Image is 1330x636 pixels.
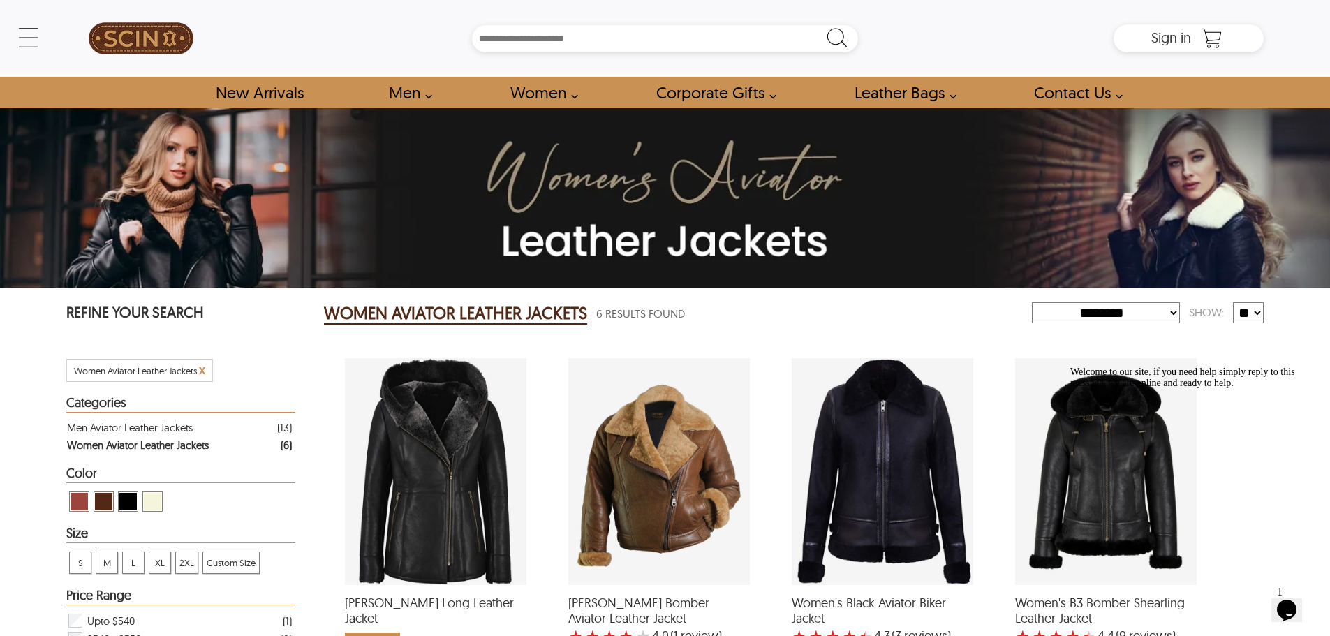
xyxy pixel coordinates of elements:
[96,552,117,573] span: M
[373,77,440,108] a: shop men's leather jackets
[277,419,292,436] div: ( 13 )
[118,491,138,512] div: View Black Women Aviator Leather Jackets
[1015,596,1197,626] span: Women's B3 Bomber Shearling Leather Jacket
[87,612,135,630] span: Upto $540
[568,596,750,626] span: Kiana Bomber Aviator Leather Jacket
[66,302,295,325] p: REFINE YOUR SEARCH
[199,365,205,376] a: Cancel Filter
[202,552,260,574] div: View Custom Size Women Aviator Leather Jackets
[142,491,163,512] div: View Beige Women Aviator Leather Jackets
[66,466,295,483] div: Heading Filter Women Aviator Leather Jackets by Color
[345,596,526,626] span: Deborah Shearling Long Leather Jacket
[66,7,216,70] a: SCIN
[1018,77,1130,108] a: contact-us
[1065,361,1316,573] iframe: chat widget
[67,436,292,454] a: Filter Women Aviator Leather Jackets
[199,362,205,378] span: x
[94,491,114,512] div: View Brown ( Brand Color ) Women Aviator Leather Jackets
[6,6,257,28] div: Welcome to our site, if you need help simply reply to this message, we are online and ready to help.
[1180,300,1233,325] div: Show:
[149,552,170,573] span: XL
[203,552,259,573] span: Custom Size
[176,552,198,573] span: 2XL
[66,526,295,543] div: Heading Filter Women Aviator Leather Jackets by Size
[70,552,91,573] span: S
[283,612,292,630] div: ( 1 )
[67,419,193,436] div: Men Aviator Leather Jackets
[838,77,964,108] a: Shop Leather Bags
[67,419,292,436] a: Filter Men Aviator Leather Jackets
[1198,28,1226,49] a: Shopping Cart
[324,299,1032,327] div: Women Aviator Leather Jackets 6 Results Found
[1151,34,1191,45] a: Sign in
[281,436,292,454] div: ( 6 )
[74,365,197,376] span: Filter Women Aviator Leather Jackets
[200,77,319,108] a: Shop New Arrivals
[69,491,89,512] div: View Cognac Women Aviator Leather Jackets
[67,436,209,454] div: Women Aviator Leather Jackets
[792,596,973,626] span: Women's Black Aviator Biker Jacket
[66,396,295,413] div: Heading Filter Women Aviator Leather Jackets by Categories
[1151,29,1191,46] span: Sign in
[1271,580,1316,622] iframe: chat widget
[122,552,145,574] div: View L Women Aviator Leather Jackets
[640,77,784,108] a: Shop Leather Corporate Gifts
[96,552,118,574] div: View M Women Aviator Leather Jackets
[494,77,586,108] a: Shop Women Leather Jackets
[6,6,230,27] span: Welcome to our site, if you need help simply reply to this message, we are online and ready to help.
[89,7,193,70] img: SCIN
[149,552,171,574] div: View XL Women Aviator Leather Jackets
[324,302,587,325] h2: WOMEN AVIATOR LEATHER JACKETS
[596,305,685,323] span: 6 Results Found
[123,552,144,573] span: L
[69,552,91,574] div: View S Women Aviator Leather Jackets
[66,589,295,605] div: Heading Filter Women Aviator Leather Jackets by Price Range
[175,552,198,574] div: View 2XL Women Aviator Leather Jackets
[67,612,292,630] div: Filter Upto $540 Women Aviator Leather Jackets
